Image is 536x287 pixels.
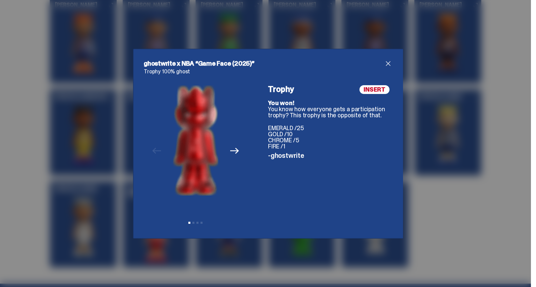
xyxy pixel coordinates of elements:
button: close [384,59,392,68]
button: Next [227,144,242,159]
span: INSERT [359,85,390,94]
h2: ghostwrite x NBA “Game Face (2025)” [144,59,384,68]
img: ghostwrite%20mlb%20game%20face%20trophy%20front-3.png [173,85,218,196]
button: View slide 3 [196,222,198,224]
p: Trophy 100% ghost [144,69,392,74]
button: View slide 4 [200,222,203,224]
p: -ghostwrite [268,152,392,159]
p: You know how everyone gets a participation trophy? This trophy is the opposite of that. [268,100,392,118]
button: View slide 2 [192,222,194,224]
b: You won! [268,99,294,107]
p: EMERALD /25 GOLD /10 CHROME /5 FIRE /1 [268,125,392,149]
h4: Trophy [268,85,392,93]
button: View slide 1 [188,222,190,224]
